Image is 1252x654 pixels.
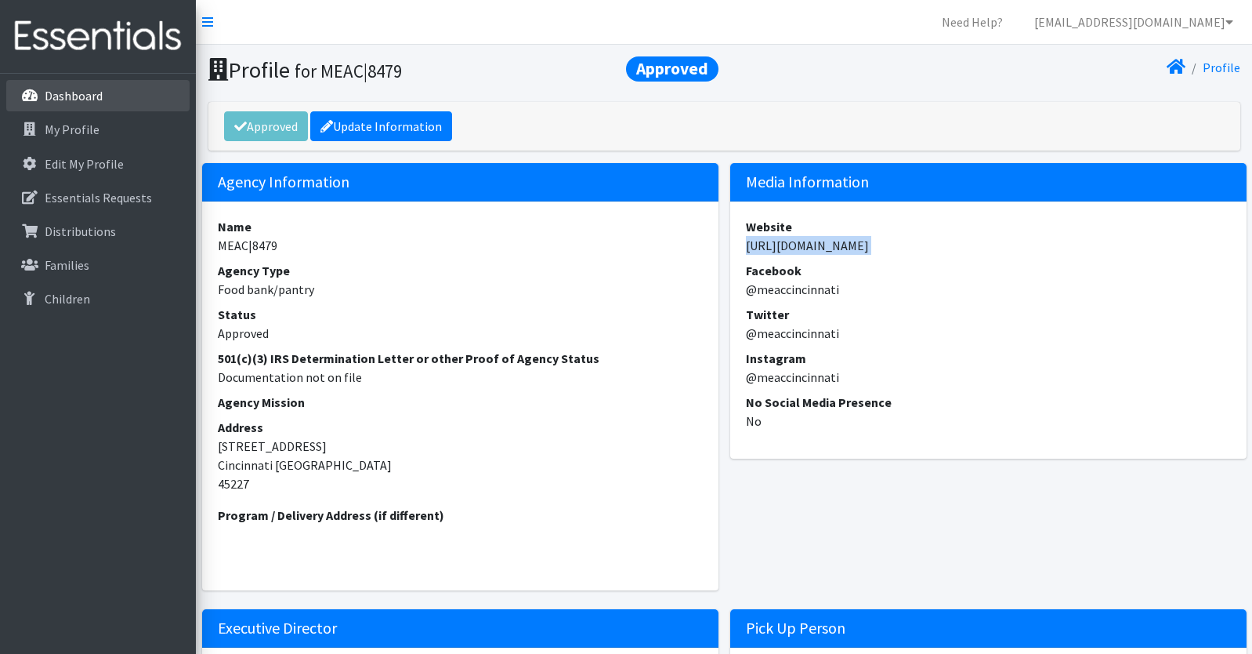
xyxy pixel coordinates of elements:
img: HumanEssentials [6,10,190,63]
dt: Website [746,217,1231,236]
a: Dashboard [6,80,190,111]
a: Distributions [6,216,190,247]
span: Approved [626,56,718,82]
dt: Twitter [746,305,1231,324]
a: Update Information [310,111,452,141]
dt: 501(c)(3) IRS Determination Letter or other Proof of Agency Status [218,349,703,368]
dt: Agency Mission [218,393,703,412]
small: for MEAC|8479 [295,60,402,82]
a: Profile [1203,60,1240,75]
strong: Address [218,420,263,435]
dt: Status [218,305,703,324]
h5: Pick Up Person [730,609,1247,648]
address: [STREET_ADDRESS] Cincinnati [GEOGRAPHIC_DATA] 45227 [218,418,703,493]
dd: No [746,412,1231,431]
p: Children [45,291,90,307]
strong: Program / Delivery Address (if different) [218,507,444,523]
h5: Agency Information [202,163,718,202]
p: Essentials Requests [45,190,152,205]
dd: @meaccincinnati [746,324,1231,343]
h5: Media Information [730,163,1247,202]
h1: Profile [208,56,718,84]
dt: Name [218,217,703,236]
dt: Facebook [746,261,1231,280]
a: Need Help? [929,6,1015,38]
p: Families [45,257,89,273]
dt: Agency Type [218,261,703,280]
p: My Profile [45,122,100,137]
p: Edit My Profile [45,156,124,172]
dd: Food bank/pantry [218,280,703,299]
dd: Documentation not on file [218,368,703,387]
a: My Profile [6,114,190,145]
h5: Executive Director [202,609,718,648]
a: Edit My Profile [6,148,190,180]
a: [EMAIL_ADDRESS][DOMAIN_NAME] [1022,6,1246,38]
p: Dashboard [45,88,103,104]
dd: @meaccincinnati [746,368,1231,387]
a: Families [6,249,190,281]
dd: MEAC|8479 [218,236,703,255]
dt: Instagram [746,349,1231,368]
dd: [URL][DOMAIN_NAME] [746,236,1231,255]
a: Children [6,283,190,314]
dt: No Social Media Presence [746,393,1231,412]
p: Distributions [45,223,116,239]
dd: @meaccincinnati [746,280,1231,299]
a: Essentials Requests [6,182,190,213]
dd: Approved [218,324,703,343]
